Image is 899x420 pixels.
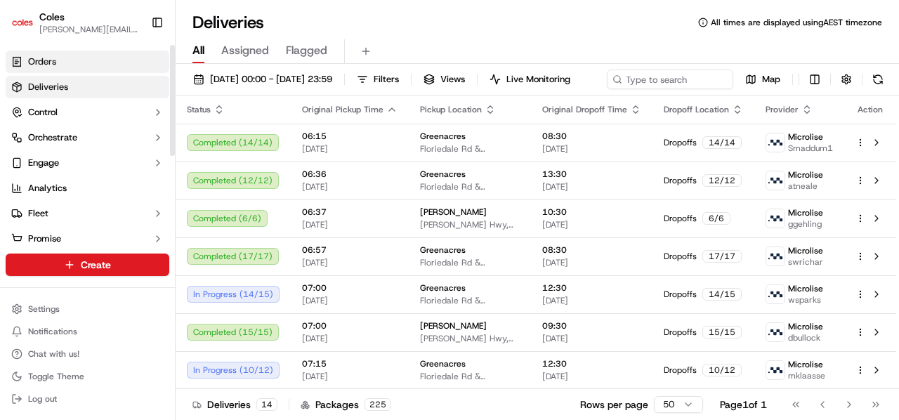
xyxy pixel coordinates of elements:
[302,104,383,115] span: Original Pickup Time
[28,203,107,217] span: Knowledge Base
[28,55,56,68] span: Orders
[420,206,487,218] span: [PERSON_NAME]
[6,322,169,341] button: Notifications
[6,299,169,319] button: Settings
[6,101,169,124] button: Control
[766,104,799,115] span: Provider
[28,207,48,220] span: Fleet
[664,213,697,224] span: Dropoffs
[6,126,169,149] button: Orchestrate
[6,344,169,364] button: Chat with us!
[766,361,785,379] img: microlise_logo.jpeg
[6,152,169,174] button: Engage
[417,70,471,89] button: Views
[302,333,398,344] span: [DATE]
[542,358,641,369] span: 12:30
[192,42,204,59] span: All
[420,219,520,230] span: [PERSON_NAME] Hwy, [PERSON_NAME], SA 5112, AU
[365,398,391,411] div: 225
[664,137,697,148] span: Dropoffs
[483,70,577,89] button: Live Monitoring
[702,174,742,187] div: 12 / 12
[542,371,641,382] span: [DATE]
[788,370,825,381] span: mklaasse
[788,181,823,192] span: atneale
[702,288,742,301] div: 14 / 15
[6,254,169,276] button: Create
[420,169,466,180] span: Greenacres
[702,364,742,376] div: 10 / 12
[6,76,169,98] a: Deliveries
[113,197,231,223] a: 💻API Documentation
[788,207,823,218] span: Microlise
[766,171,785,190] img: microlise_logo.jpeg
[48,133,230,147] div: Start new chat
[302,282,398,294] span: 07:00
[302,131,398,142] span: 06:15
[140,237,170,248] span: Pylon
[788,332,823,343] span: dbullock
[6,6,145,39] button: ColesColes[PERSON_NAME][EMAIL_ADDRESS][PERSON_NAME][PERSON_NAME][DOMAIN_NAME]
[766,285,785,303] img: microlise_logo.jpeg
[720,398,767,412] div: Page 1 of 1
[739,70,787,89] button: Map
[28,182,67,195] span: Analytics
[788,294,823,306] span: wsparks
[210,73,332,86] span: [DATE] 00:00 - [DATE] 23:59
[187,70,339,89] button: [DATE] 00:00 - [DATE] 23:59
[6,177,169,199] a: Analytics
[99,237,170,248] a: Powered byPylon
[506,73,570,86] span: Live Monitoring
[6,367,169,386] button: Toggle Theme
[11,11,34,34] img: Coles
[855,104,885,115] div: Action
[350,70,405,89] button: Filters
[420,131,466,142] span: Greenacres
[702,250,742,263] div: 17 / 17
[6,228,169,250] button: Promise
[14,55,256,78] p: Welcome 👋
[39,10,65,24] button: Coles
[762,73,780,86] span: Map
[302,295,398,306] span: [DATE]
[302,169,398,180] span: 06:36
[664,175,697,186] span: Dropoffs
[420,282,466,294] span: Greenacres
[702,212,730,225] div: 6 / 6
[420,295,520,306] span: Floriedale Rd & [PERSON_NAME][STREET_ADDRESS]
[39,24,140,35] button: [PERSON_NAME][EMAIL_ADDRESS][PERSON_NAME][PERSON_NAME][DOMAIN_NAME]
[28,393,57,405] span: Log out
[301,398,391,412] div: Packages
[28,326,77,337] span: Notifications
[420,333,520,344] span: [PERSON_NAME] Hwy, [PERSON_NAME], SA 5112, AU
[542,244,641,256] span: 08:30
[788,321,823,332] span: Microlise
[788,245,823,256] span: Microlise
[766,247,785,265] img: microlise_logo.jpeg
[192,11,264,34] h1: Deliveries
[48,147,178,159] div: We're available if you need us!
[28,157,59,169] span: Engage
[28,81,68,93] span: Deliveries
[14,133,39,159] img: 1736555255976-a54dd68f-1ca7-489b-9aae-adbdc363a1c4
[8,197,113,223] a: 📗Knowledge Base
[256,398,277,411] div: 14
[664,104,729,115] span: Dropoff Location
[28,303,60,315] span: Settings
[187,104,211,115] span: Status
[302,181,398,192] span: [DATE]
[868,70,888,89] button: Refresh
[420,143,520,155] span: Floriedale Rd & [PERSON_NAME][STREET_ADDRESS]
[788,359,823,370] span: Microlise
[302,143,398,155] span: [DATE]
[119,204,130,216] div: 💻
[239,138,256,155] button: Start new chat
[28,371,84,382] span: Toggle Theme
[542,295,641,306] span: [DATE]
[6,51,169,73] a: Orders
[420,181,520,192] span: Floriedale Rd & [PERSON_NAME][STREET_ADDRESS]
[664,327,697,338] span: Dropoffs
[542,282,641,294] span: 12:30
